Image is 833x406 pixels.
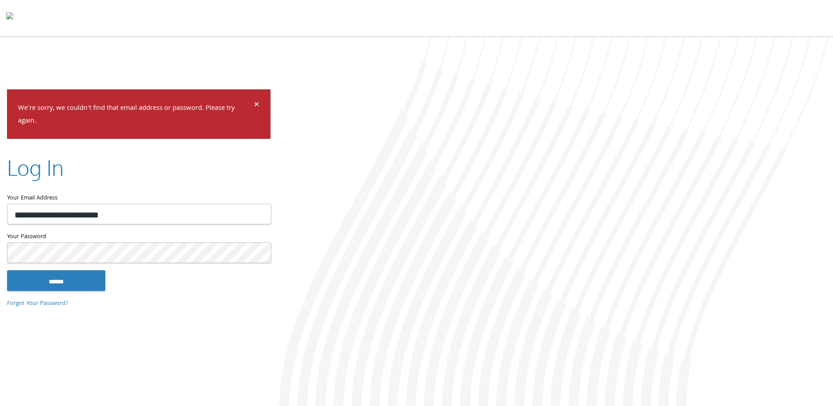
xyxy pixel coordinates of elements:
[254,97,260,114] span: ×
[7,152,64,182] h2: Log In
[7,299,69,308] a: Forgot Your Password?
[7,231,270,242] label: Your Password
[6,9,13,27] img: todyl-logo-dark.svg
[254,101,260,111] button: Dismiss alert
[18,102,252,128] p: We're sorry, we couldn't find that email address or password. Please try again.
